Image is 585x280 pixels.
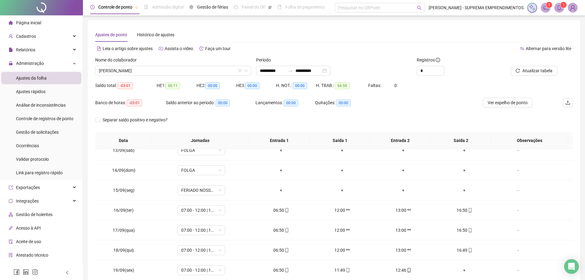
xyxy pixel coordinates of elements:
span: mobile [467,228,472,232]
img: sparkle-icon.fc2bf0ac1784a2077858766a79e2daf3.svg [529,4,536,11]
div: 06:50 [255,267,307,274]
span: 66:59 [335,82,349,89]
span: clock-circle [90,5,95,9]
div: + [439,187,490,194]
span: dashboard [234,5,238,9]
span: to [288,68,293,73]
div: + [378,187,429,194]
span: mobile [284,228,289,232]
div: Saldo anterior ao período: [166,99,255,106]
div: H. TRAB.: [316,82,368,89]
button: Ver espelho de ponto [483,98,532,108]
sup: 1 [560,2,567,8]
span: instagram [32,269,38,275]
th: Data [95,132,152,149]
span: 00:00 [336,100,351,106]
div: - [500,147,536,154]
th: Saída 1 [310,132,370,149]
span: Faltas: [368,83,382,88]
span: Gestão de férias [197,5,228,10]
div: Open Intercom Messenger [564,259,579,274]
div: 12:46 [378,267,429,274]
span: Relatórios [16,47,35,52]
span: 15/09(seg) [113,188,135,193]
span: filter [238,69,242,73]
span: notification [543,5,548,10]
img: 85901 [568,3,577,12]
span: Faça um tour [205,46,231,51]
span: Folha de pagamento [285,5,325,10]
span: 00:00 [293,82,307,89]
span: youtube [159,46,163,51]
th: Jornadas [152,132,249,149]
span: Registros [417,57,440,63]
span: lock [9,61,13,65]
span: 18/09(qui) [113,248,134,253]
span: sun [189,5,193,9]
div: + [317,147,368,154]
span: Gestão de holerites [16,212,53,217]
span: home [9,21,13,25]
span: Administração [16,61,44,66]
span: Acesso à API [16,226,41,231]
span: Separar saldo positivo e negativo? [100,116,170,123]
span: Alternar para versão lite [526,46,571,51]
div: 06:50 [255,207,307,214]
span: 17/09(qua) [113,228,135,233]
span: user-add [9,34,13,38]
span: 07:00 - 12:00 | 13:00 - 16:00 [181,266,221,275]
span: 00:00 [284,100,298,106]
span: mobile [345,268,350,272]
span: audit [9,239,13,244]
span: Análise de inconsistências [16,103,66,108]
span: FOLGA [181,146,221,155]
div: H. NOT.: [276,82,316,89]
span: file-done [144,5,148,9]
div: + [317,187,368,194]
span: Admissão digital [152,5,184,10]
div: - [500,207,536,214]
div: 11:49 [317,267,368,274]
span: -03:01 [127,100,142,106]
span: book [277,5,282,9]
th: Saída 2 [431,132,491,149]
div: Saldo total: [95,82,157,89]
span: Ver espelho de ponto [488,99,528,106]
th: Observações [491,132,568,149]
span: -03:01 [118,82,133,89]
span: Ajustes de ponto [95,32,127,37]
div: + [378,167,429,174]
div: HE 2: [197,82,236,89]
span: Assista o vídeo [165,46,193,51]
span: swap-right [288,68,293,73]
span: Ajustes da folha [16,76,47,81]
span: linkedin [23,269,29,275]
span: search [417,6,422,10]
span: file [9,48,13,52]
span: 19/09(sex) [113,268,134,273]
span: solution [9,253,13,257]
div: 06:50 [255,227,307,234]
span: Exportações [16,185,40,190]
div: + [378,147,429,154]
span: 00:00 [245,82,259,89]
span: 16/09(ter) [114,208,134,213]
span: mobile [284,268,289,272]
span: bell [556,5,562,10]
sup: 1 [546,2,552,8]
span: 13/09(sáb) [113,148,135,153]
span: Histórico de ajustes [137,32,174,37]
span: api [9,226,13,230]
div: + [317,167,368,174]
span: 07:00 - 12:00 | 13:00 - 17:00 [181,206,221,215]
span: Atualizar tabela [522,67,552,74]
span: left [65,270,69,275]
div: - [500,227,536,234]
span: pushpin [268,6,272,9]
span: swap [520,46,524,51]
div: - [500,267,536,274]
span: 1 [548,3,550,7]
span: Página inicial [16,20,41,25]
span: Observações [496,137,563,144]
span: mobile [284,248,289,252]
